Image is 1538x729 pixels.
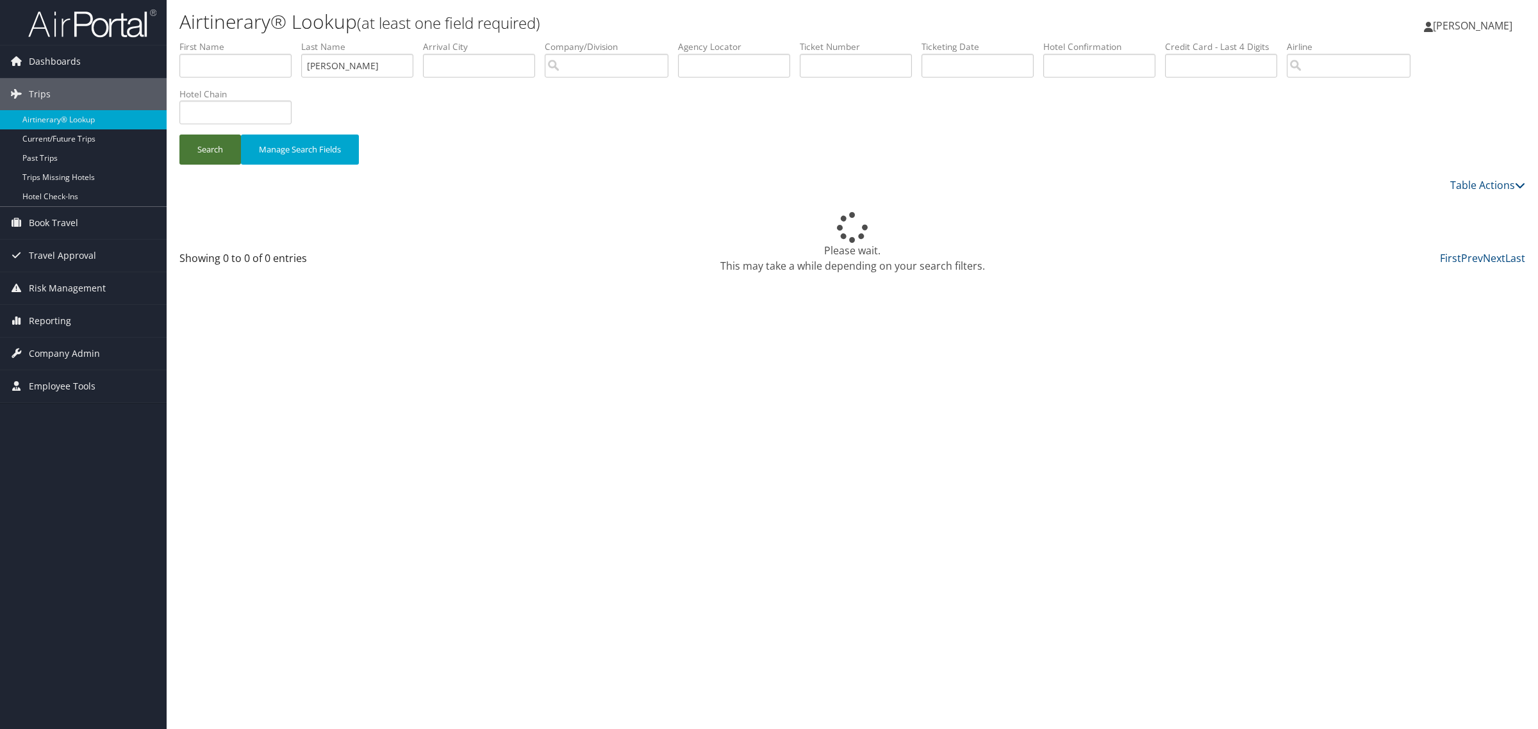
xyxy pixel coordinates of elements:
span: [PERSON_NAME] [1433,19,1512,33]
img: airportal-logo.png [28,8,156,38]
span: Trips [29,78,51,110]
label: Agency Locator [678,40,800,53]
span: Risk Management [29,272,106,304]
div: Please wait. This may take a while depending on your search filters. [179,212,1525,274]
h1: Airtinerary® Lookup [179,8,1077,35]
label: Airline [1287,40,1420,53]
button: Search [179,135,241,165]
label: Ticketing Date [922,40,1043,53]
label: First Name [179,40,301,53]
label: Company/Division [545,40,678,53]
button: Manage Search Fields [241,135,359,165]
a: [PERSON_NAME] [1424,6,1525,45]
small: (at least one field required) [357,12,540,33]
span: Reporting [29,305,71,337]
span: Employee Tools [29,370,95,402]
span: Dashboards [29,45,81,78]
span: Company Admin [29,338,100,370]
label: Hotel Confirmation [1043,40,1165,53]
span: Travel Approval [29,240,96,272]
label: Credit Card - Last 4 Digits [1165,40,1287,53]
label: Ticket Number [800,40,922,53]
label: Hotel Chain [179,88,301,101]
span: Book Travel [29,207,78,239]
label: Last Name [301,40,423,53]
a: Table Actions [1450,178,1525,192]
label: Arrival City [423,40,545,53]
